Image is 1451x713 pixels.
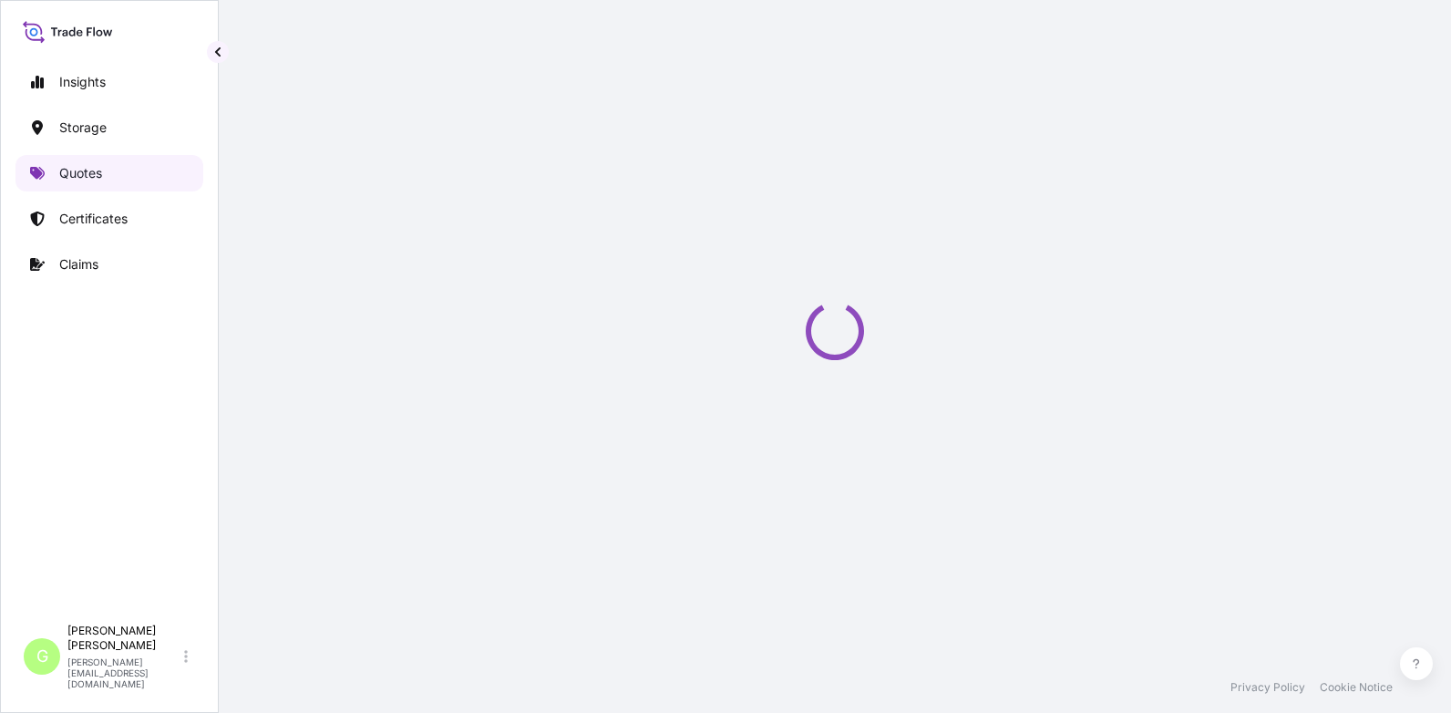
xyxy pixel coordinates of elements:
p: Quotes [59,164,102,182]
p: Insights [59,73,106,91]
a: Privacy Policy [1230,680,1305,695]
span: G [36,647,48,666]
p: Storage [59,119,107,137]
a: Quotes [15,155,203,191]
a: Certificates [15,201,203,237]
a: Claims [15,246,203,283]
a: Cookie Notice [1320,680,1393,695]
p: [PERSON_NAME] [PERSON_NAME] [67,624,180,653]
a: Insights [15,64,203,100]
p: Certificates [59,210,128,228]
p: Claims [59,255,98,274]
a: Storage [15,109,203,146]
p: [PERSON_NAME][EMAIL_ADDRESS][DOMAIN_NAME] [67,656,180,689]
